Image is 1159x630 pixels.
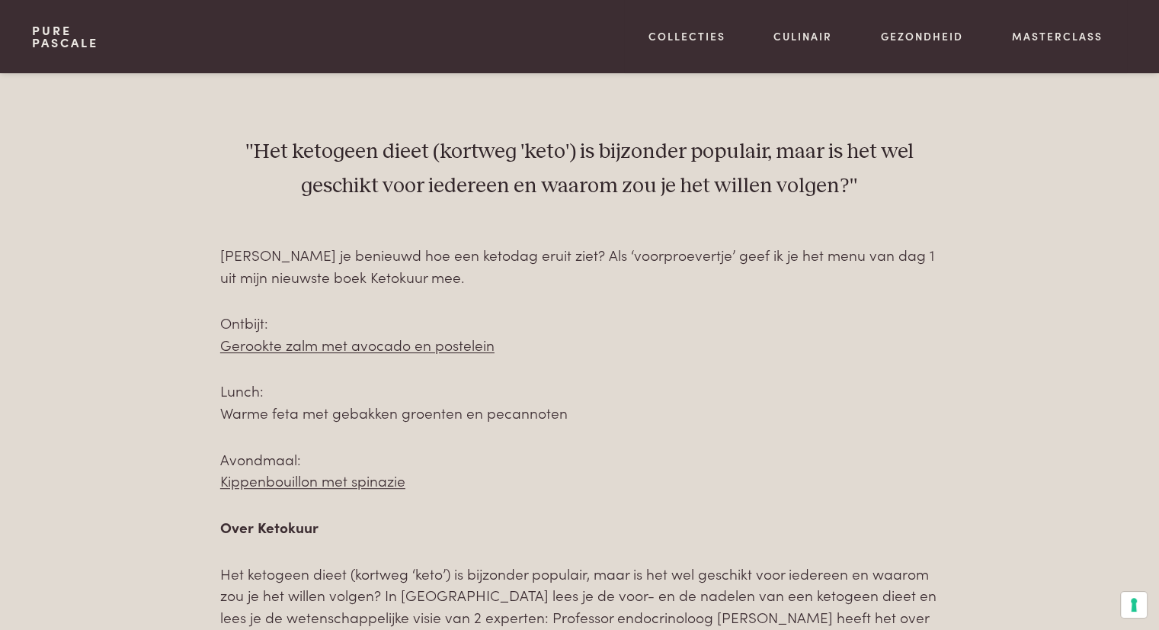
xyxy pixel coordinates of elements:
p: Ontbijt: [220,312,939,355]
a: Masterclass [1012,28,1103,44]
a: PurePascale [32,24,98,49]
a: Gezondheid [881,28,963,44]
a: Culinair [773,28,832,44]
a: Warme feta met gebakken groenten en pecannoten [220,402,568,423]
p: Avondmaal: [220,448,939,492]
strong: Over Ketokuur [220,516,319,537]
p: "Het ketogeen dieet (kortweg 'keto') is bijzonder populair, maar is het wel geschikt voor iederee... [220,135,939,204]
a: Collecties [648,28,725,44]
a: Gerookte zalm met avocado en postelein [220,334,495,355]
button: Uw voorkeuren voor toestemming voor trackingtechnologieën [1121,592,1147,618]
p: [PERSON_NAME] je benieuwd hoe een ketodag eruit ziet? Als ‘voorproevertje’ geef ik je het menu va... [220,244,939,288]
a: Kippenbouillon met spinazie [220,470,405,490]
p: Lunch: [220,380,939,423]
